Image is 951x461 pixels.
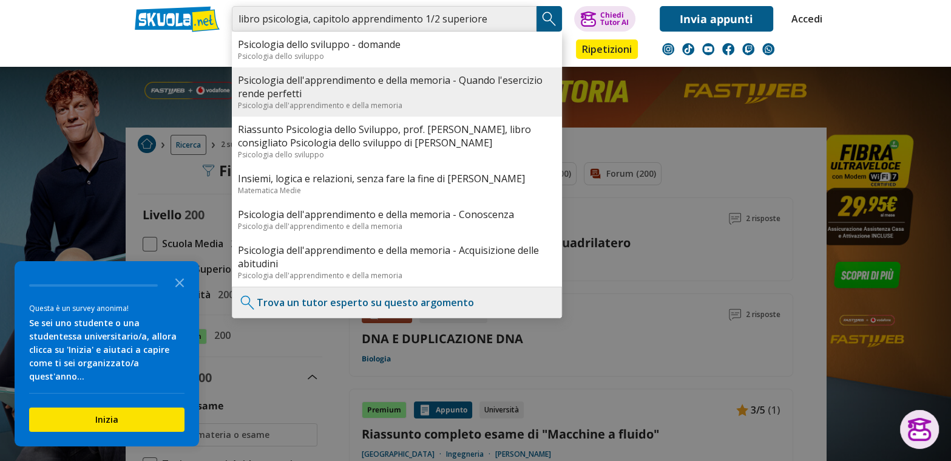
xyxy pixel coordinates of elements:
a: Riassunto Psicologia dello Sviluppo, prof. [PERSON_NAME], libro consigliato Psicologia dello svil... [238,123,556,149]
div: Matematica Medie [238,185,556,196]
a: Ripetizioni [576,39,638,59]
div: Psicologia dell'apprendimento e della memoria [238,100,556,111]
button: Close the survey [168,270,192,294]
img: WhatsApp [762,43,774,55]
a: Accedi [791,6,817,32]
button: Search Button [536,6,562,32]
img: googlelogo_dark_color_84x28dp.png [333,3,377,18]
a: Trova un tutor esperto su questo argomento [257,296,474,309]
img: Cerca appunti, riassunti o versioni [540,10,558,28]
a: Psicologia dello sviluppo - domande [238,38,556,51]
div: Psicologia dell'apprendimento e della memoria [238,221,556,231]
span: Invia commenti [189,22,266,42]
a: Psicologia dell'apprendimento e della memoria - Conoscenza [238,208,556,221]
div: Psicologia dell'apprendimento e della memoria [238,270,556,281]
a: Appunti [229,39,283,61]
div: Psicologia dello sviluppo [238,51,556,61]
img: Trova un tutor esperto [239,293,257,312]
div: Survey [15,261,199,446]
button: Inizia [29,408,184,432]
div: Chiedi Tutor AI [600,12,628,26]
a: Psicologia dell'apprendimento e della memoria - Quando l'esercizio rende perfetti [238,73,556,100]
span: Perché questo annuncio? [268,21,400,42]
div: Psicologia dello sviluppo [238,149,556,160]
input: Cerca appunti, riassunti o versioni [232,6,536,32]
div: Se sei uno studente o una studentessa universitario/a, allora clicca su 'Inizia' e aiutaci a capi... [29,316,184,383]
a: Invia appunti [660,6,773,32]
img: tiktok [682,43,694,55]
img: twitch [742,43,754,55]
a: Psicologia dell'apprendimento e della memoria - Acquisizione delle abitudini [238,244,556,270]
img: instagram [662,43,674,55]
img: youtube [702,43,714,55]
img: facebook [722,43,734,55]
span: Annuncio pubblicato da [212,4,333,16]
button: ChiediTutor AI [574,6,635,32]
div: Questa è un survey anonima! [29,302,184,314]
a: Insiemi, logica e relazioni, senza fare la fine di [PERSON_NAME] [238,172,556,185]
